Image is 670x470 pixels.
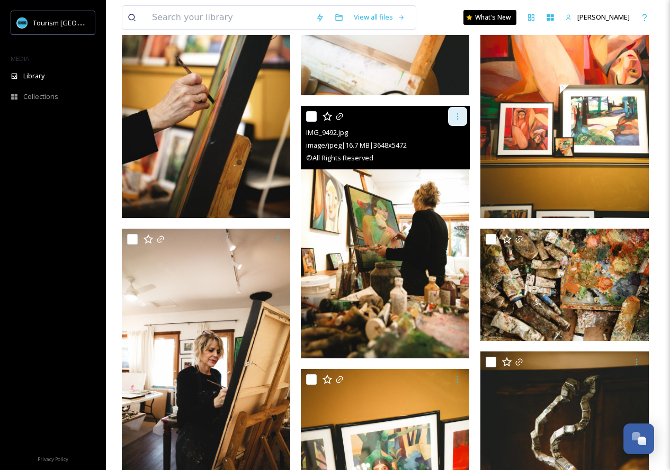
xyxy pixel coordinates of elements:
img: tourism_nanaimo_logo.jpeg [17,17,28,28]
span: Privacy Policy [38,456,68,463]
span: IMG_9492.jpg [306,128,348,137]
div: Keywords by Traffic [117,62,178,69]
span: Tourism [GEOGRAPHIC_DATA] [33,17,128,28]
div: Domain: [DOMAIN_NAME] [28,28,117,36]
a: [PERSON_NAME] [560,7,635,28]
input: Search your library [147,6,310,29]
span: © All Rights Reserved [306,153,373,162]
span: image/jpeg | 16.7 MB | 3648 x 5472 [306,140,407,150]
img: website_grey.svg [17,28,25,36]
img: tab_keywords_by_traffic_grey.svg [105,61,114,70]
a: View all files [349,7,410,28]
div: Domain Overview [40,62,95,69]
div: v 4.0.25 [30,17,52,25]
img: tab_domain_overview_orange.svg [29,61,37,70]
span: MEDIA [11,55,29,62]
img: IMG_9510.jpg [480,229,649,341]
span: Collections [23,92,58,102]
button: Open Chat [623,423,654,454]
a: Privacy Policy [38,452,68,465]
a: What's New [463,10,516,25]
img: IMG_9492.jpg [301,106,469,358]
span: [PERSON_NAME] [577,12,630,22]
img: logo_orange.svg [17,17,25,25]
span: Library [23,71,44,81]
